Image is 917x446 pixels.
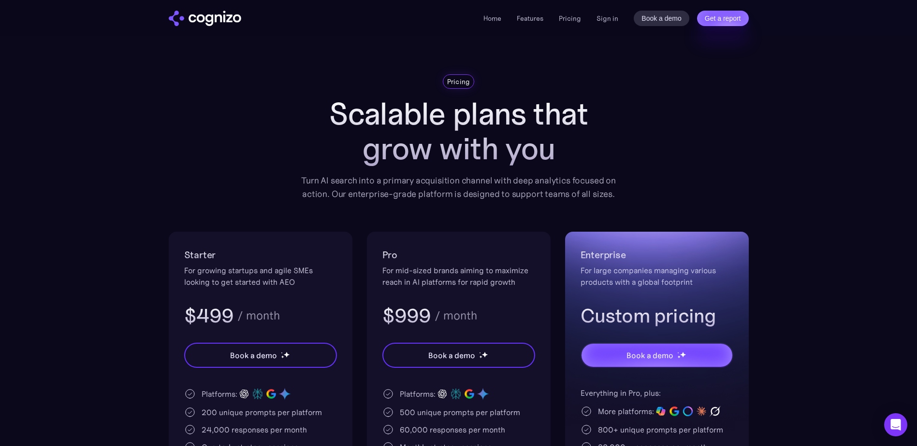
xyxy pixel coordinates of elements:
a: home [169,11,241,26]
a: Get a report [697,11,749,26]
div: / month [435,310,477,321]
img: star [680,351,686,358]
img: star [677,352,679,353]
div: Open Intercom Messenger [884,413,907,436]
h2: Starter [184,247,337,263]
a: Book a demostarstarstar [382,343,535,368]
div: Everything in Pro, plus: [581,387,733,399]
a: Home [483,14,501,23]
a: Book a demostarstarstar [184,343,337,368]
img: star [479,355,482,359]
div: 800+ unique prompts per platform [598,424,723,435]
img: star [281,352,282,353]
img: star [481,351,488,358]
div: 500 unique prompts per platform [400,406,520,418]
div: 200 unique prompts per platform [202,406,322,418]
div: Book a demo [428,349,475,361]
div: Platforms: [400,388,436,400]
a: Sign in [597,13,618,24]
h2: Pro [382,247,535,263]
h3: Custom pricing [581,303,733,328]
img: star [479,352,480,353]
h3: $999 [382,303,431,328]
a: Book a demostarstarstar [581,343,733,368]
a: Pricing [559,14,581,23]
div: Turn AI search into a primary acquisition channel with deep analytics focused on action. Our ente... [294,174,623,201]
div: For large companies managing various products with a global footprint [581,265,733,288]
div: Book a demo [230,349,277,361]
img: cognizo logo [169,11,241,26]
div: 24,000 responses per month [202,424,307,435]
div: For growing startups and agile SMEs looking to get started with AEO [184,265,337,288]
a: Features [517,14,543,23]
h1: Scalable plans that grow with you [294,97,623,166]
div: 60,000 responses per month [400,424,505,435]
h2: Enterprise [581,247,733,263]
div: More platforms: [598,405,654,417]
div: Platforms: [202,388,237,400]
img: star [281,355,284,359]
div: Pricing [447,77,470,86]
a: Book a demo [634,11,689,26]
div: / month [237,310,280,321]
div: Book a demo [626,349,673,361]
h3: $499 [184,303,234,328]
img: star [283,351,290,358]
img: star [677,355,681,359]
div: For mid-sized brands aiming to maximize reach in AI platforms for rapid growth [382,265,535,288]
